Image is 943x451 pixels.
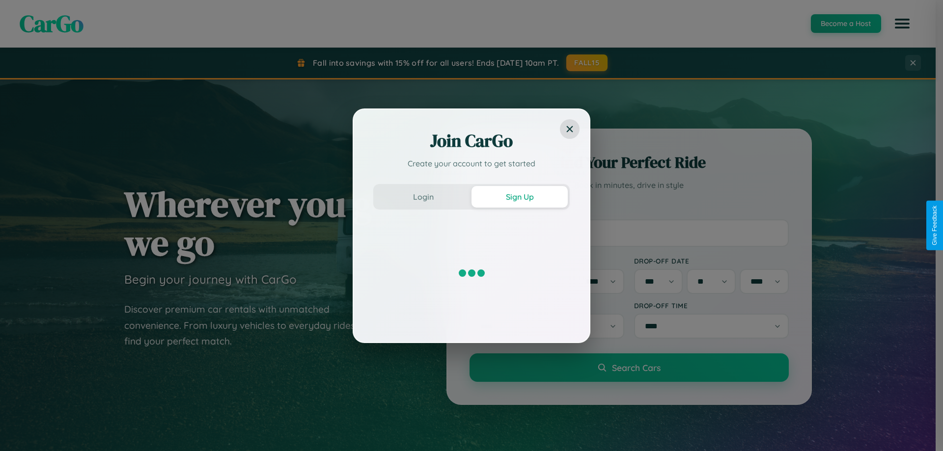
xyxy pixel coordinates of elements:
p: Create your account to get started [373,158,570,169]
h2: Join CarGo [373,129,570,153]
button: Login [375,186,471,208]
div: Give Feedback [931,206,938,245]
iframe: Intercom live chat [10,418,33,441]
button: Sign Up [471,186,568,208]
